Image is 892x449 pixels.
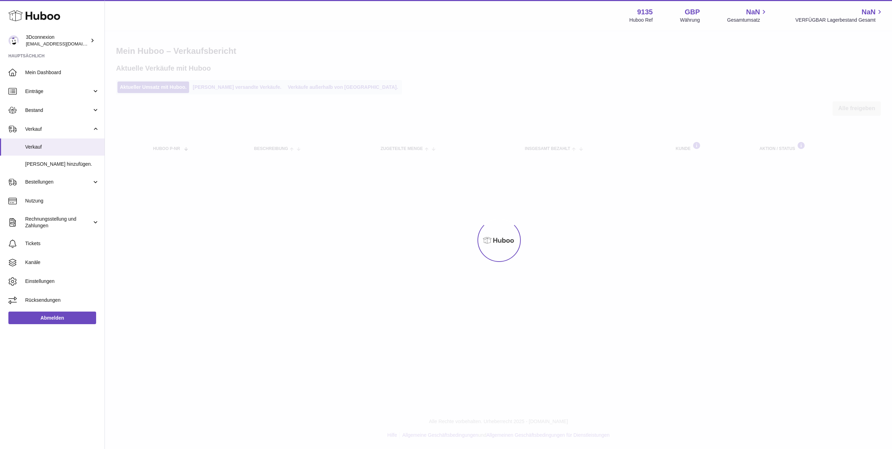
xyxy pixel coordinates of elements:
span: Rechnungsstellung und Zahlungen [25,216,92,229]
img: order_eu@3dconnexion.com [8,35,19,46]
div: 3Dconnexion [26,34,89,47]
a: NaN VERFÜGBAR Lagerbestand Gesamt [795,7,884,23]
strong: GBP [685,7,700,17]
span: [EMAIL_ADDRESS][DOMAIN_NAME] [26,41,103,47]
span: Bestellungen [25,179,92,185]
a: NaN Gesamtumsatz [727,7,768,23]
div: Huboo Ref [630,17,653,23]
span: Nutzung [25,198,99,204]
a: Abmelden [8,312,96,324]
span: Rücksendungen [25,297,99,304]
div: Währung [680,17,700,23]
span: Verkauf [25,126,92,133]
strong: 9135 [637,7,653,17]
span: Gesamtumsatz [727,17,768,23]
span: Tickets [25,240,99,247]
span: Einstellungen [25,278,99,285]
span: NaN [746,7,760,17]
span: Verkauf [25,144,99,150]
span: Einträge [25,88,92,95]
span: [PERSON_NAME] hinzufügen. [25,161,99,168]
span: Kanäle [25,259,99,266]
span: Bestand [25,107,92,114]
span: VERFÜGBAR Lagerbestand Gesamt [795,17,884,23]
span: Mein Dashboard [25,69,99,76]
span: NaN [862,7,876,17]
